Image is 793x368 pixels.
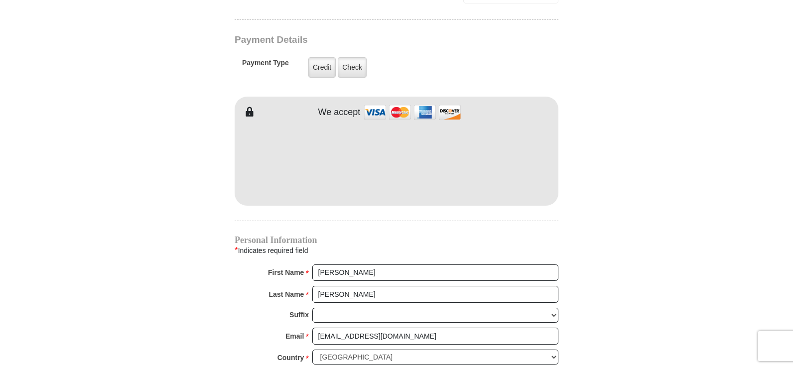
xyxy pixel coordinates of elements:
[289,308,309,322] strong: Suffix
[242,59,289,72] h5: Payment Type
[338,57,367,78] label: Check
[308,57,336,78] label: Credit
[235,236,558,244] h4: Personal Information
[277,351,304,365] strong: Country
[235,244,558,257] div: Indicates required field
[269,287,304,301] strong: Last Name
[235,34,489,46] h3: Payment Details
[285,329,304,343] strong: Email
[268,265,304,279] strong: First Name
[318,107,361,118] h4: We accept
[363,102,462,123] img: credit cards accepted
